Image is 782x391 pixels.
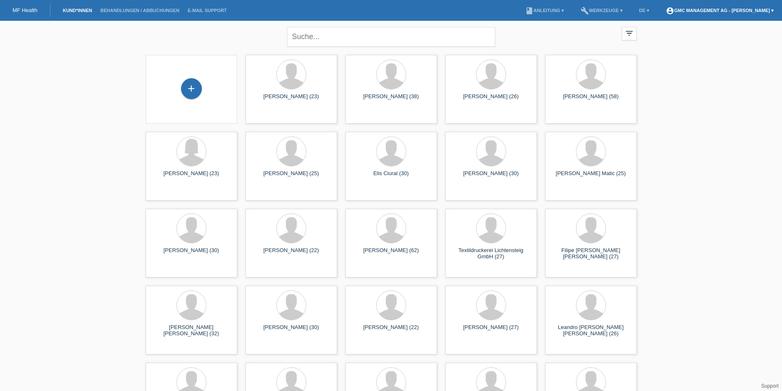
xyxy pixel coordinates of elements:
[761,383,779,389] a: Support
[552,170,630,183] div: [PERSON_NAME] Matic (25)
[452,247,530,260] div: Textildruckerei Lichtensteig GmbH (27)
[59,8,96,13] a: Kund*innen
[12,7,37,13] a: MF Health
[576,8,627,13] a: buildWerkzeuge ▾
[521,8,568,13] a: bookAnleitung ▾
[635,8,653,13] a: DE ▾
[287,27,495,47] input: Suche...
[525,7,534,15] i: book
[452,93,530,106] div: [PERSON_NAME] (26)
[184,8,231,13] a: E-Mail Support
[152,324,231,337] div: [PERSON_NAME] [PERSON_NAME] (32)
[252,247,330,260] div: [PERSON_NAME] (22)
[152,170,231,183] div: [PERSON_NAME] (23)
[625,29,634,38] i: filter_list
[352,247,430,260] div: [PERSON_NAME] (62)
[252,324,330,337] div: [PERSON_NAME] (30)
[452,170,530,183] div: [PERSON_NAME] (30)
[152,247,231,260] div: [PERSON_NAME] (30)
[552,93,630,106] div: [PERSON_NAME] (58)
[181,82,201,96] div: Kund*in hinzufügen
[666,7,674,15] i: account_circle
[252,93,330,106] div: [PERSON_NAME] (23)
[552,324,630,337] div: Leandro [PERSON_NAME] [PERSON_NAME] (26)
[252,170,330,183] div: [PERSON_NAME] (25)
[352,170,430,183] div: Elis Ciural (30)
[452,324,530,337] div: [PERSON_NAME] (27)
[96,8,184,13] a: Behandlungen / Abbuchungen
[662,8,778,13] a: account_circleGMC Management AG - [PERSON_NAME] ▾
[581,7,589,15] i: build
[352,324,430,337] div: [PERSON_NAME] (22)
[552,247,630,260] div: Filipe [PERSON_NAME] [PERSON_NAME] (27)
[352,93,430,106] div: [PERSON_NAME] (38)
